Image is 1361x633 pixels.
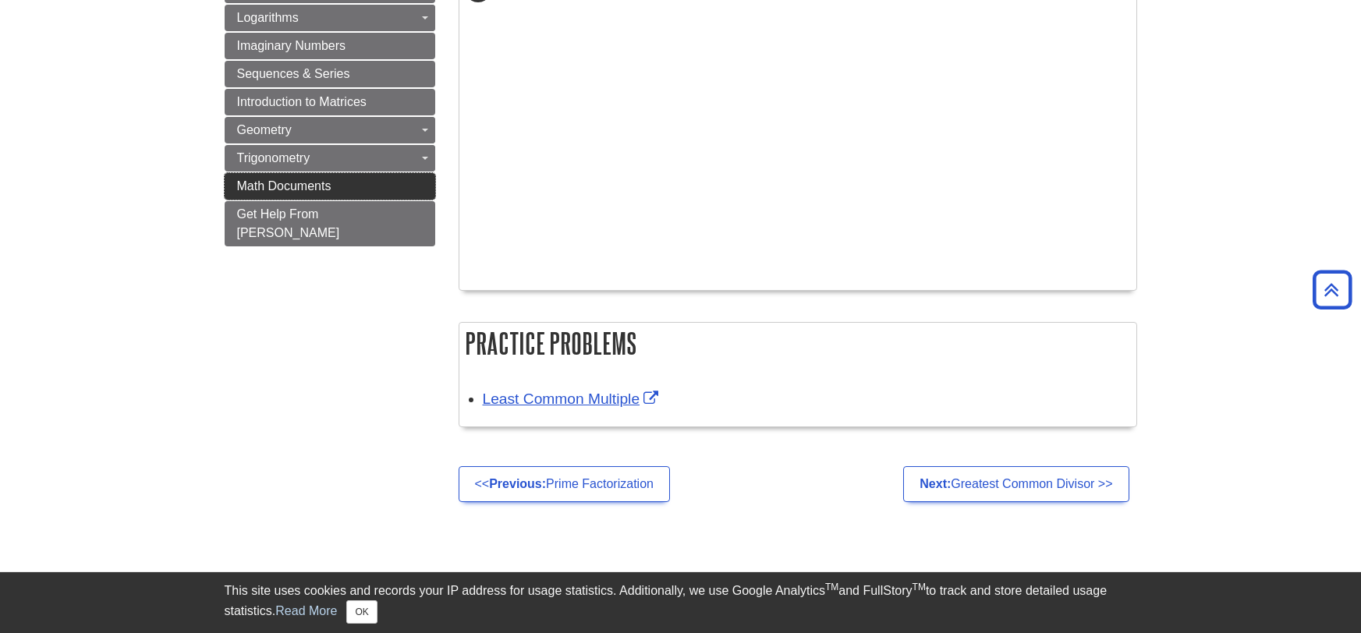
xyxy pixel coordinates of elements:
[225,89,435,115] a: Introduction to Matrices
[237,39,346,52] span: Imaginary Numbers
[237,207,340,239] span: Get Help From [PERSON_NAME]
[489,477,546,490] strong: Previous:
[237,179,331,193] span: Math Documents
[913,582,926,592] sup: TM
[225,117,435,143] a: Geometry
[467,30,904,275] iframe: YouTube video player
[225,33,435,59] a: Imaginary Numbers
[825,582,838,592] sup: TM
[237,11,299,24] span: Logarithms
[225,582,1137,624] div: This site uses cookies and records your IP address for usage statistics. Additionally, we use Goo...
[920,477,951,490] strong: Next:
[275,604,337,617] a: Read More
[225,5,435,31] a: Logarithms
[237,123,292,136] span: Geometry
[225,173,435,200] a: Math Documents
[225,145,435,172] a: Trigonometry
[903,466,1129,502] a: Next:Greatest Common Divisor >>
[459,466,670,502] a: <<Previous:Prime Factorization
[459,323,1136,364] h2: Practice Problems
[225,201,435,246] a: Get Help From [PERSON_NAME]
[237,67,350,80] span: Sequences & Series
[1307,279,1357,300] a: Back to Top
[237,151,310,164] span: Trigonometry
[483,391,663,407] a: Link opens in new window
[225,61,435,87] a: Sequences & Series
[237,95,367,108] span: Introduction to Matrices
[346,600,377,624] button: Close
